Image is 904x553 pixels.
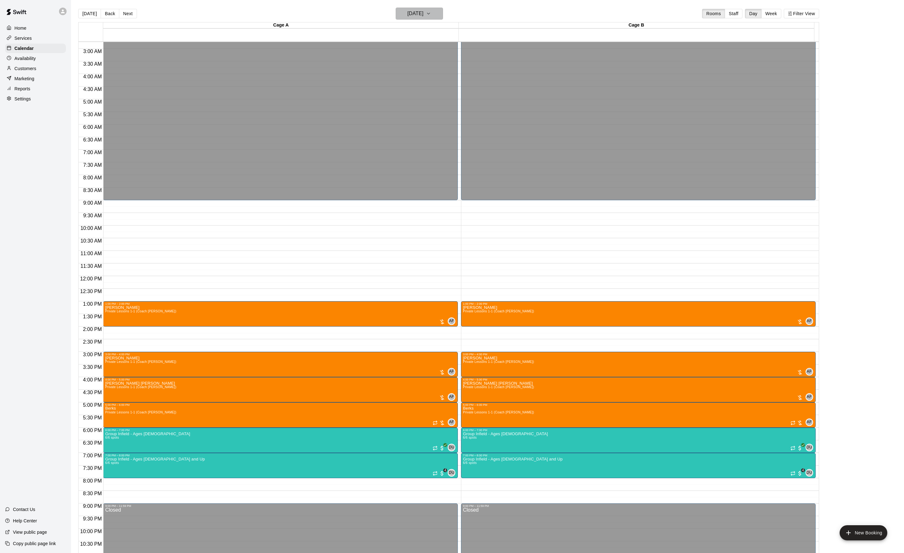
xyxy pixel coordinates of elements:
[79,529,103,534] span: 10:00 PM
[761,9,781,18] button: Week
[807,394,812,400] span: AF
[806,469,813,477] div: David Uribes
[81,415,103,420] span: 5:30 PM
[463,436,477,439] span: 6/6 spots filled
[15,25,27,31] p: Home
[450,418,455,426] span: Andy Fernandez
[103,301,458,327] div: 1:00 PM – 2:00 PM: Colin McLaughlin
[105,310,176,313] span: Private Lessons 1-1 (Coach [PERSON_NAME])
[81,466,103,471] span: 7:30 PM
[103,22,458,28] div: Cage A
[5,23,66,33] div: Home
[461,301,816,327] div: 1:00 PM – 2:00 PM: Colin McLaughlin
[5,54,66,63] a: Availability
[807,444,812,451] span: DU
[81,377,103,382] span: 4:00 PM
[806,393,813,401] div: Andy Fernandez
[13,518,37,524] p: Help Center
[463,302,814,305] div: 1:00 PM – 2:00 PM
[105,378,456,381] div: 4:00 PM – 5:00 PM
[439,470,445,477] span: 4 / 6 customers have paid
[448,469,455,477] div: David Uribes
[459,22,814,28] div: Cage B
[433,420,438,425] span: Recurring event
[103,453,458,478] div: 7:00 PM – 8:00 PM: Group Infield - Ages 8 and Up
[15,96,31,102] p: Settings
[807,369,812,375] span: AF
[81,339,103,345] span: 2:30 PM
[13,529,47,535] p: View public page
[79,541,103,547] span: 10:30 PM
[807,470,812,476] span: DU
[450,444,455,451] span: David Uribes
[78,9,101,18] button: [DATE]
[81,491,103,496] span: 8:30 PM
[13,506,35,513] p: Contact Us
[790,420,795,425] span: Recurring event
[82,87,103,92] span: 4:30 AM
[82,175,103,180] span: 8:00 AM
[448,393,455,401] div: Andy Fernandez
[79,238,103,243] span: 10:30 AM
[461,352,816,377] div: 3:00 PM – 4:00 PM: Adley Dominguez
[463,454,814,457] div: 7:00 PM – 8:00 PM
[448,418,455,426] div: Andy Fernandez
[396,8,443,20] button: [DATE]
[103,428,458,453] div: 6:00 PM – 7:00 PM: Group Infield - Ages 6 and 7
[79,251,103,256] span: 11:00 AM
[725,9,743,18] button: Staff
[448,444,455,451] div: David Uribes
[5,33,66,43] a: Services
[81,352,103,357] span: 3:00 PM
[5,74,66,83] a: Marketing
[81,516,103,521] span: 9:30 PM
[103,377,458,402] div: 4:00 PM – 5:00 PM: Sawyer Bixby-Peredo
[461,402,816,428] div: 5:00 PM – 6:00 PM: Berks
[450,317,455,325] span: Andy Fernandez
[103,352,458,377] div: 3:00 PM – 4:00 PM: Adley Dominguez
[449,419,454,425] span: AF
[81,453,103,458] span: 7:00 PM
[5,64,66,73] div: Customers
[105,461,119,465] span: 6/6 spots filled
[463,411,534,414] span: Private Lessons 1-1 (Coach [PERSON_NAME])
[463,403,814,406] div: 5:00 PM – 6:00 PM
[105,360,176,364] span: Private Lessons 1-1 (Coach [PERSON_NAME])
[808,368,813,376] span: Andy Fernandez
[15,86,30,92] p: Reports
[806,317,813,325] div: Andy Fernandez
[745,9,761,18] button: Day
[450,469,455,477] span: David Uribes
[79,289,103,294] span: 12:30 PM
[81,428,103,433] span: 6:00 PM
[105,454,456,457] div: 7:00 PM – 8:00 PM
[81,440,103,446] span: 6:30 PM
[105,385,176,389] span: Private Lessons 1-1 (Coach [PERSON_NAME])
[449,444,454,451] span: DU
[797,470,803,477] span: 4 / 6 customers have paid
[82,74,103,79] span: 4:00 AM
[82,137,103,142] span: 6:30 AM
[105,429,456,432] div: 6:00 PM – 7:00 PM
[105,403,456,406] div: 5:00 PM – 6:00 PM
[105,302,456,305] div: 1:00 PM – 2:00 PM
[81,478,103,484] span: 8:00 PM
[81,301,103,307] span: 1:00 PM
[5,94,66,104] a: Settings
[105,504,456,508] div: 9:00 PM – 11:59 PM
[450,393,455,401] span: Andy Fernandez
[119,9,137,18] button: Next
[15,55,36,62] p: Availability
[449,470,454,476] span: DU
[463,360,534,364] span: Private Lessons 1-1 (Coach [PERSON_NAME])
[103,402,458,428] div: 5:00 PM – 6:00 PM: Berks
[702,9,725,18] button: Rooms
[5,44,66,53] div: Calendar
[449,394,454,400] span: AF
[15,35,32,41] p: Services
[808,418,813,426] span: Andy Fernandez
